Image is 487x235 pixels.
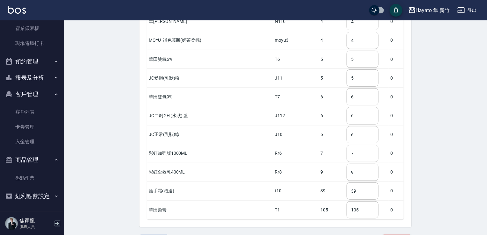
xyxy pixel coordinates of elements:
td: 5 [319,50,345,69]
td: moyu3 [273,31,319,50]
td: 華田染膏 [147,201,273,219]
a: 營業儀表板 [3,21,61,36]
td: N110 [273,12,319,31]
button: 登出 [455,4,479,16]
button: 客戶管理 [3,86,61,103]
td: 護手霜(贈送) [147,182,273,200]
td: 4 [319,12,345,31]
td: 華田雙氧6% [147,50,273,69]
td: J11 [273,69,319,88]
button: save [390,4,402,17]
a: 客戶列表 [3,105,61,119]
button: 商品管理 [3,152,61,168]
td: 6 [319,125,345,144]
a: 入金管理 [3,134,61,149]
a: 盤點作業 [3,171,61,185]
td: 華[PERSON_NAME] [147,12,273,31]
td: 105 [319,201,345,219]
td: JC二劑 2H (水狀) 藍 [147,106,273,125]
td: 0 [389,106,404,125]
td: 0 [389,31,404,50]
td: 0 [389,201,404,219]
td: Rr8 [273,163,319,182]
td: MOYU_補色慕斯(奶茶柔棕) [147,31,273,50]
td: JC受損(乳狀)粉 [147,69,273,88]
td: 39 [319,182,345,200]
button: Hayato 隼 新竹 [406,4,452,17]
img: Person [5,217,18,230]
td: T6 [273,50,319,69]
td: J10 [273,125,319,144]
div: Hayato 隼 新竹 [416,6,450,14]
td: 0 [389,144,404,163]
td: 彩虹加強版1000ML [147,144,273,163]
td: 0 [389,69,404,88]
p: 服務人員 [19,224,52,230]
td: t10 [273,182,319,200]
td: 0 [389,88,404,106]
td: 華田雙氧9% [147,88,273,106]
td: 0 [389,50,404,69]
a: 卡券管理 [3,120,61,134]
td: 0 [389,163,404,182]
button: 預約管理 [3,53,61,70]
td: T1 [273,201,319,219]
td: 5 [319,69,345,88]
button: 報表及分析 [3,69,61,86]
h5: 焦家龍 [19,217,52,224]
a: 現場電腦打卡 [3,36,61,51]
td: 彩虹全效乳400ML [147,163,273,182]
td: 7 [319,144,345,163]
td: 6 [319,88,345,106]
td: Rr6 [273,144,319,163]
td: 4 [319,31,345,50]
td: 0 [389,12,404,31]
td: T7 [273,88,319,106]
td: 6 [319,106,345,125]
td: 0 [389,182,404,200]
td: J112 [273,106,319,125]
td: JC正常(乳狀)綠 [147,125,273,144]
td: 9 [319,163,345,182]
td: 0 [389,125,404,144]
button: 紅利點數設定 [3,188,61,204]
img: Logo [8,6,26,14]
